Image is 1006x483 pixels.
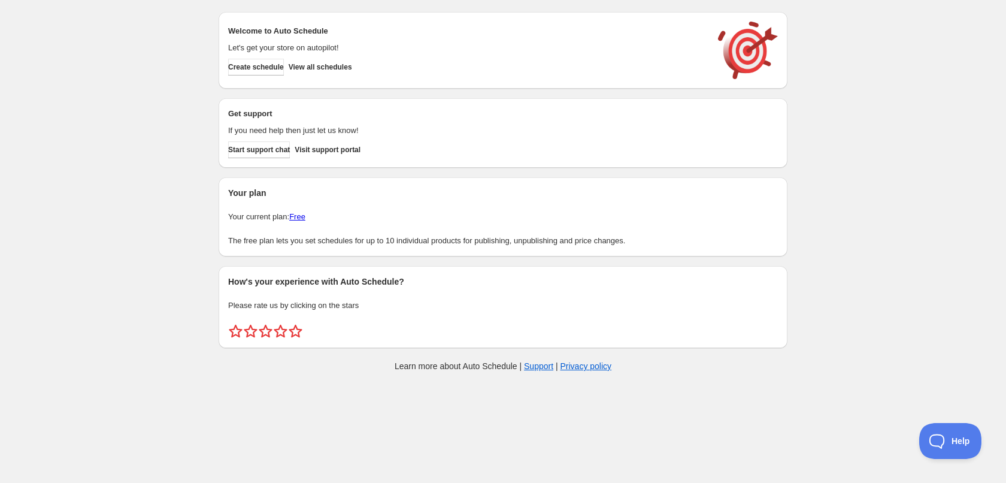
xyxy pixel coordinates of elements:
[228,59,284,76] button: Create schedule
[289,62,352,72] span: View all schedules
[228,62,284,72] span: Create schedule
[395,360,611,372] p: Learn more about Auto Schedule | |
[228,145,290,155] span: Start support chat
[295,141,360,158] a: Visit support portal
[560,361,612,371] a: Privacy policy
[228,211,778,223] p: Your current plan:
[295,145,360,155] span: Visit support portal
[289,212,305,221] a: Free
[228,108,706,120] h2: Get support
[228,25,706,37] h2: Welcome to Auto Schedule
[228,300,778,312] p: Please rate us by clicking on the stars
[228,42,706,54] p: Let's get your store on autopilot!
[289,59,352,76] button: View all schedules
[524,361,553,371] a: Support
[228,125,706,137] p: If you need help then just let us know!
[228,187,778,199] h2: Your plan
[228,141,290,158] a: Start support chat
[228,276,778,288] h2: How's your experience with Auto Schedule?
[228,235,778,247] p: The free plan lets you set schedules for up to 10 individual products for publishing, unpublishin...
[919,423,982,459] iframe: Toggle Customer Support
